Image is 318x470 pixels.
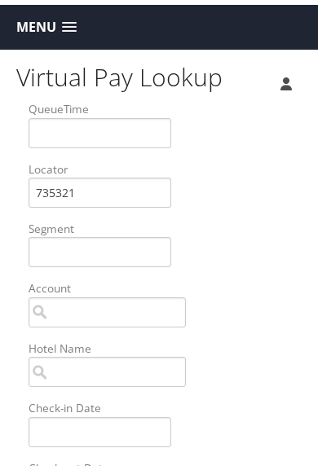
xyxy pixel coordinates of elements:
label: Segment [29,216,183,232]
label: QueueTime [29,96,183,112]
label: Account [29,275,198,292]
label: Check-in Date [29,395,183,411]
a: Menu [8,9,85,36]
span: Menu [16,15,56,30]
h1: Virtual Pay Lookup [16,55,236,90]
label: Locator [29,156,183,173]
label: Hotel Name [29,336,198,352]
